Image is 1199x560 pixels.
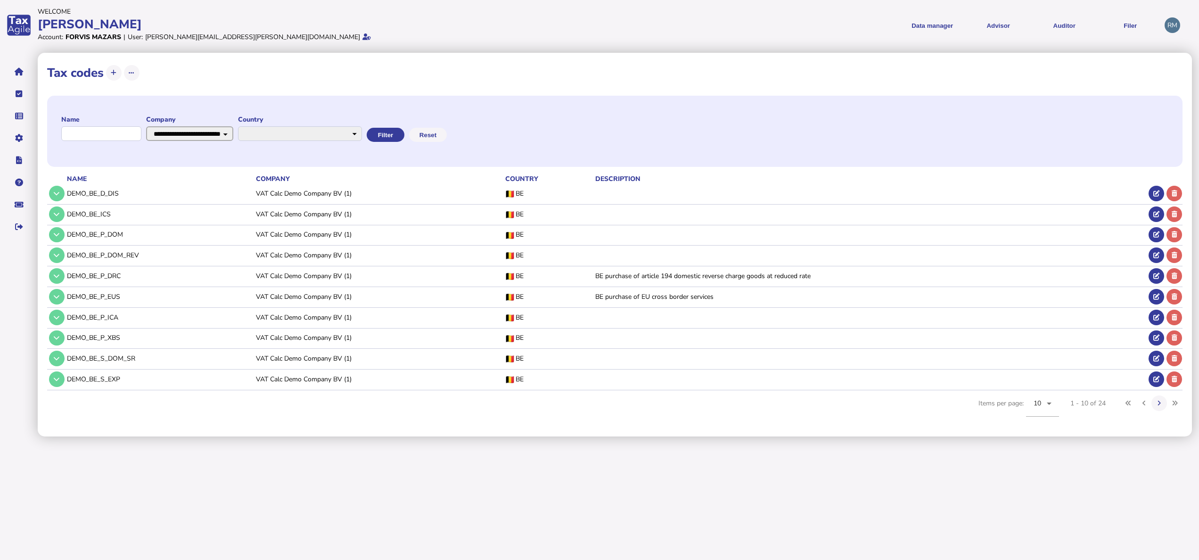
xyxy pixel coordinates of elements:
[9,150,29,170] button: Developer hub links
[9,84,29,104] button: Tasks
[49,310,65,325] button: Tax code details
[145,33,360,41] div: [PERSON_NAME][EMAIL_ADDRESS][PERSON_NAME][DOMAIN_NAME]
[1149,371,1164,387] button: Edit tax code
[505,272,593,280] div: BE
[1166,371,1182,387] button: Delete tax code
[146,115,233,124] label: Company
[505,174,593,183] div: Country
[1166,206,1182,222] button: Delete tax code
[49,227,65,243] button: Tax code details
[66,33,121,41] div: Forvis Mazars
[1166,330,1182,346] button: Delete tax code
[1151,395,1167,411] button: Next page
[1149,330,1164,346] button: Edit tax code
[49,289,65,305] button: Tax code details
[65,328,255,347] td: DEMO_BE_P_XBS
[505,292,593,301] div: BE
[65,349,255,368] td: DEMO_BE_S_DOM_SR
[1149,310,1164,325] button: Edit tax code
[1149,351,1164,366] button: Edit tax code
[49,247,65,263] button: Tax code details
[65,370,255,389] td: DEMO_BE_S_EXP
[254,328,503,347] td: VAT Calc Demo Company BV (1)
[505,354,593,363] div: BE
[65,184,255,203] td: DEMO_BE_D_DIS
[1149,206,1164,222] button: Edit tax code
[49,351,65,366] button: Tax code details
[1136,395,1152,411] button: Previous page
[1166,247,1182,263] button: Delete tax code
[65,225,255,244] td: DEMO_BE_P_DOM
[254,184,503,203] td: VAT Calc Demo Company BV (1)
[1166,227,1182,243] button: Delete tax code
[9,217,29,237] button: Sign out
[903,14,962,37] button: Shows a dropdown of Data manager options
[505,251,593,260] div: BE
[65,266,255,286] td: DEMO_BE_P_DRC
[65,287,255,306] td: DEMO_BE_P_EUS
[1026,390,1059,427] mat-form-field: Change page size
[505,333,593,342] div: BE
[61,115,141,124] label: Name
[505,211,515,218] img: BE flag
[505,313,593,322] div: BE
[505,273,515,280] img: BE flag
[978,390,1059,427] div: Items per page:
[593,287,1147,306] td: BE purchase of EU cross border services
[38,16,597,33] div: [PERSON_NAME]
[505,314,515,321] img: BE flag
[254,225,503,244] td: VAT Calc Demo Company BV (1)
[505,252,515,259] img: BE flag
[128,33,143,41] div: User:
[505,190,515,198] img: BE flag
[254,174,503,184] th: Company
[254,370,503,389] td: VAT Calc Demo Company BV (1)
[601,14,1160,37] menu: navigate products
[1166,310,1182,325] button: Delete tax code
[123,33,125,41] div: |
[49,186,65,201] button: Tax code details
[1149,289,1164,305] button: Edit tax code
[1121,395,1136,411] button: First page
[38,7,597,16] div: Welcome
[505,294,515,301] img: BE flag
[65,174,255,184] th: Name
[254,246,503,265] td: VAT Calc Demo Company BV (1)
[593,174,1147,184] th: Description
[1149,186,1164,201] button: Edit tax code
[1034,399,1042,408] span: 10
[65,307,255,327] td: DEMO_BE_P_ICA
[505,355,515,362] img: BE flag
[1165,17,1180,33] div: Profile settings
[49,206,65,222] button: Tax code details
[106,65,122,81] button: Add tax code
[9,128,29,148] button: Manage settings
[505,210,593,219] div: BE
[238,115,362,124] label: Country
[409,128,447,142] button: Reset
[9,62,29,82] button: Home
[505,230,593,239] div: BE
[1166,268,1182,284] button: Delete tax code
[1166,289,1182,305] button: Delete tax code
[47,65,104,81] h1: Tax codes
[38,33,63,41] div: Account:
[254,204,503,223] td: VAT Calc Demo Company BV (1)
[9,106,29,126] button: Data manager
[505,189,593,198] div: BE
[1070,399,1106,408] div: 1 - 10 of 24
[367,128,404,142] button: Filter
[505,375,593,384] div: BE
[1166,186,1182,201] button: Delete tax code
[1166,351,1182,366] button: Delete tax code
[254,266,503,286] td: VAT Calc Demo Company BV (1)
[254,287,503,306] td: VAT Calc Demo Company BV (1)
[9,195,29,214] button: Raise a support ticket
[505,335,515,342] img: BE flag
[969,14,1028,37] button: Shows a dropdown of VAT Advisor options
[49,330,65,346] button: Tax code details
[362,33,371,40] i: Email verified
[1149,268,1164,284] button: Edit tax code
[49,371,65,387] button: Tax code details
